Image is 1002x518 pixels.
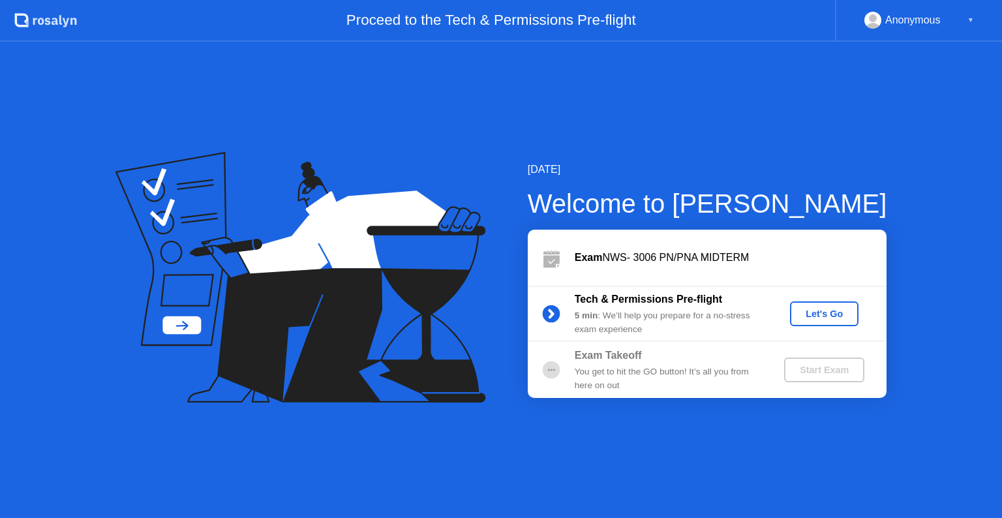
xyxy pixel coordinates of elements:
div: You get to hit the GO button! It’s all you from here on out [575,365,763,392]
div: Welcome to [PERSON_NAME] [528,184,887,223]
button: Let's Go [790,301,858,326]
div: Anonymous [885,12,941,29]
div: NWS- 3006 PN/PNA MIDTERM [575,250,887,266]
div: [DATE] [528,162,887,177]
b: 5 min [575,311,598,320]
button: Start Exam [784,358,864,382]
b: Exam [575,252,603,263]
div: ▼ [967,12,974,29]
div: : We’ll help you prepare for a no-stress exam experience [575,309,763,336]
b: Tech & Permissions Pre-flight [575,294,722,305]
div: Start Exam [789,365,859,375]
b: Exam Takeoff [575,350,642,361]
div: Let's Go [795,309,853,319]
